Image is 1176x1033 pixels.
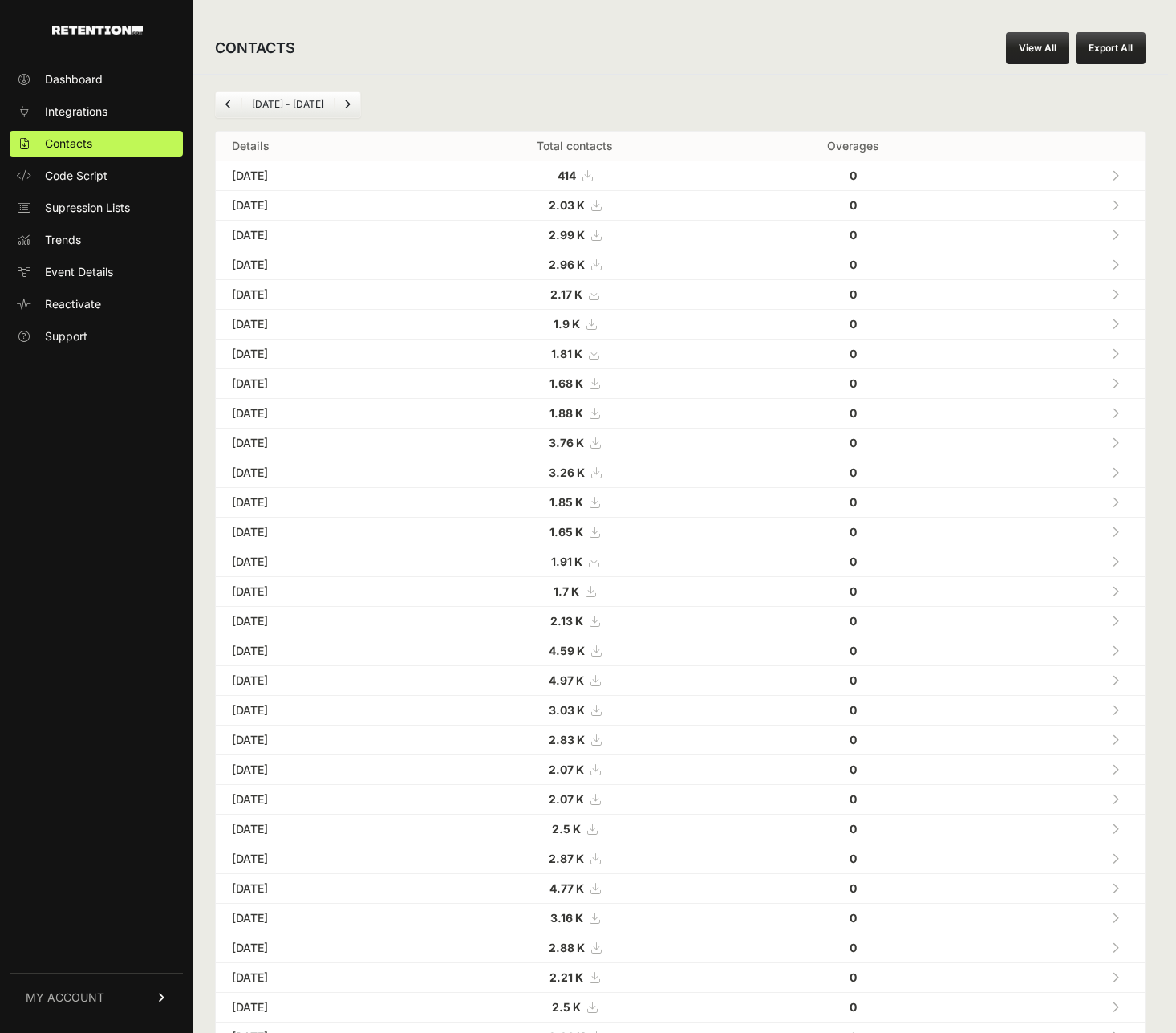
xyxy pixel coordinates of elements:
a: Dashboard [10,67,183,92]
strong: 0 [850,941,857,954]
strong: 2.96 K [549,258,585,271]
td: [DATE] [216,726,418,755]
strong: 4.97 K [549,673,584,687]
h2: CONTACTS [215,37,295,59]
strong: 414 [558,169,576,182]
strong: 1.81 K [551,347,582,360]
strong: 0 [850,555,857,568]
strong: 0 [850,1000,857,1014]
strong: 0 [850,970,857,984]
strong: 0 [850,317,857,331]
td: [DATE] [216,547,418,577]
td: [DATE] [216,310,418,340]
a: 2.96 K [549,258,601,271]
strong: 4.77 K [549,881,584,895]
span: Contacts [45,136,92,152]
a: 2.07 K [549,792,600,806]
strong: 2.88 K [549,941,585,954]
strong: 2.03 K [549,198,585,212]
td: [DATE] [216,904,418,933]
strong: 0 [850,436,857,449]
a: 1.88 K [549,406,599,420]
strong: 1.65 K [549,525,583,539]
strong: 3.16 K [550,911,583,925]
a: 4.59 K [549,644,601,657]
a: Integrations [10,99,183,124]
span: Integrations [45,104,107,120]
strong: 0 [850,228,857,242]
strong: 4.59 K [549,644,585,657]
strong: 0 [850,673,857,687]
strong: 3.03 K [549,703,585,717]
strong: 2.5 K [552,1000,581,1014]
a: 1.9 K [554,317,596,331]
a: Reactivate [10,291,183,317]
strong: 0 [850,347,857,360]
strong: 0 [850,911,857,925]
strong: 1.85 K [549,495,583,509]
td: [DATE] [216,399,418,429]
strong: 0 [850,644,857,657]
td: [DATE] [216,696,418,726]
td: [DATE] [216,815,418,844]
strong: 0 [850,287,857,301]
a: 2.5 K [552,822,597,836]
strong: 2.5 K [552,822,581,836]
span: MY ACCOUNT [26,990,104,1006]
a: MY ACCOUNT [10,973,183,1022]
li: [DATE] - [DATE] [241,98,334,111]
strong: 2.17 K [550,287,582,301]
a: 2.03 K [549,198,601,212]
td: [DATE] [216,518,418,547]
strong: 0 [850,169,857,182]
a: 1.81 K [551,347,598,360]
span: Reactivate [45,296,101,312]
a: 2.87 K [549,852,600,865]
th: Details [216,132,418,161]
img: Retention.com [52,26,143,35]
span: Trends [45,232,81,248]
a: 3.26 K [549,466,601,479]
a: 1.7 K [554,584,595,598]
td: [DATE] [216,874,418,904]
a: 1.65 K [549,525,599,539]
a: 3.76 K [549,436,600,449]
td: [DATE] [216,488,418,518]
strong: 0 [850,258,857,271]
a: 1.85 K [549,495,599,509]
strong: 0 [850,822,857,836]
td: [DATE] [216,429,418,458]
span: Support [45,328,87,344]
strong: 1.7 K [554,584,579,598]
strong: 2.13 K [550,614,583,628]
strong: 1.9 K [554,317,580,331]
a: 414 [558,169,592,182]
button: Export All [1076,32,1146,64]
strong: 0 [850,703,857,717]
strong: 2.87 K [549,852,584,865]
a: 3.03 K [549,703,601,717]
strong: 0 [850,406,857,420]
a: 2.17 K [550,287,598,301]
strong: 0 [850,466,857,479]
a: Next [335,92,360,117]
strong: 0 [850,525,857,539]
strong: 0 [850,495,857,509]
strong: 2.07 K [549,792,584,806]
td: [DATE] [216,963,418,993]
a: 3.16 K [550,911,599,925]
a: 2.07 K [549,763,600,776]
a: Support [10,323,183,349]
td: [DATE] [216,636,418,666]
td: [DATE] [216,785,418,815]
a: Trends [10,227,183,253]
strong: 2.83 K [549,733,585,746]
strong: 1.88 K [549,406,583,420]
a: 2.88 K [549,941,601,954]
td: [DATE] [216,607,418,636]
a: 1.68 K [549,376,599,390]
span: Dashboard [45,71,103,87]
a: 4.77 K [549,881,600,895]
strong: 2.07 K [549,763,584,776]
td: [DATE] [216,250,418,280]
